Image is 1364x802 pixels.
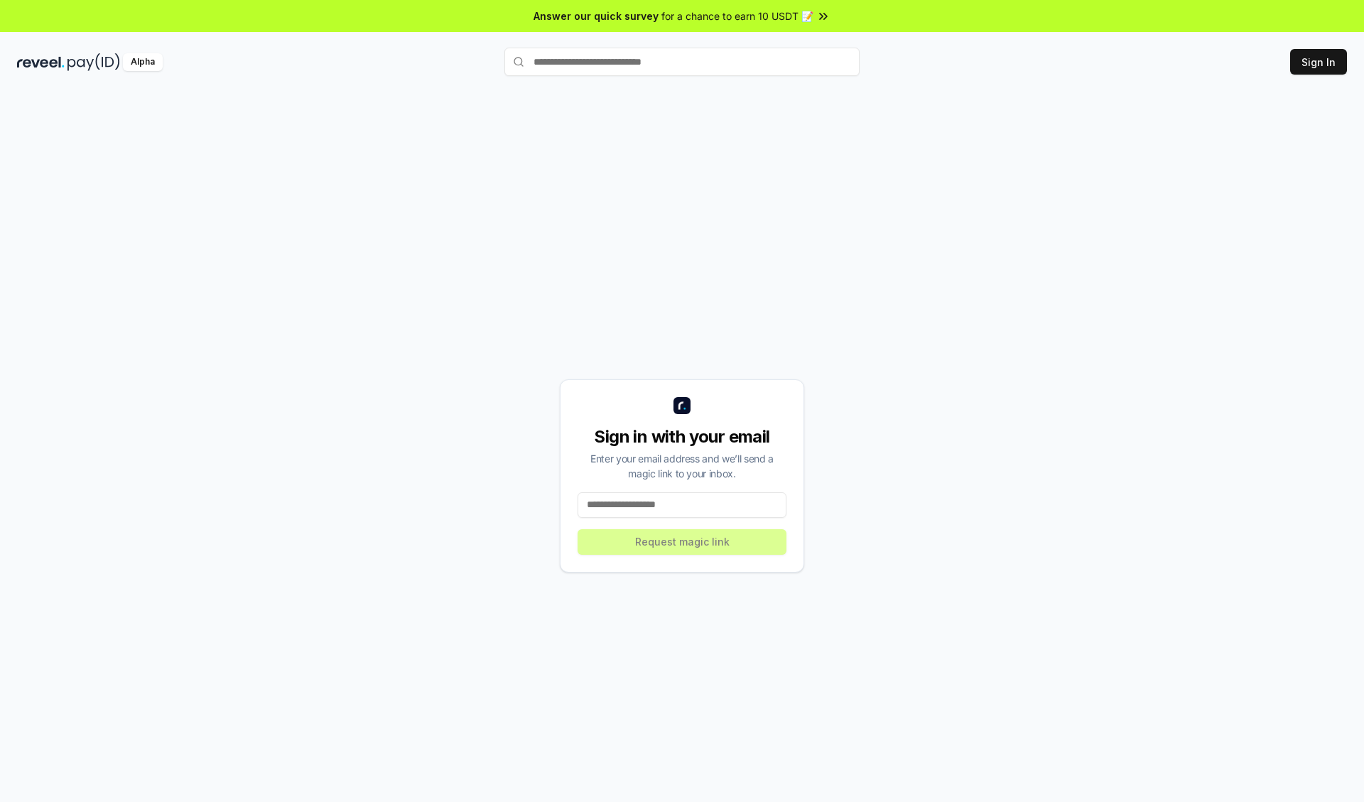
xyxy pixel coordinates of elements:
div: Alpha [123,53,163,71]
img: logo_small [673,397,691,414]
img: pay_id [67,53,120,71]
div: Enter your email address and we’ll send a magic link to your inbox. [578,451,786,481]
button: Sign In [1290,49,1347,75]
span: Answer our quick survey [534,9,659,23]
div: Sign in with your email [578,426,786,448]
img: reveel_dark [17,53,65,71]
span: for a chance to earn 10 USDT 📝 [661,9,813,23]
